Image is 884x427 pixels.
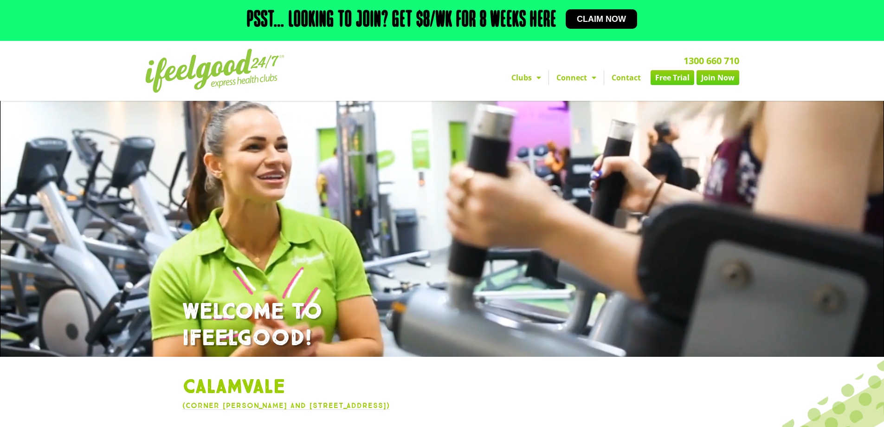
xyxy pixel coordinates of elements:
[549,70,604,85] a: Connect
[182,375,702,400] h1: Calamvale
[566,9,637,29] a: Claim now
[651,70,694,85] a: Free Trial
[356,70,739,85] nav: Menu
[577,15,626,23] span: Claim now
[182,401,390,410] a: (Corner [PERSON_NAME] and [STREET_ADDRESS])
[697,70,739,85] a: Join Now
[247,9,556,32] h2: Psst… Looking to join? Get $8/wk for 8 weeks here
[182,299,702,352] h1: WELCOME TO IFEELGOOD!
[604,70,648,85] a: Contact
[684,54,739,67] a: 1300 660 710
[504,70,548,85] a: Clubs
